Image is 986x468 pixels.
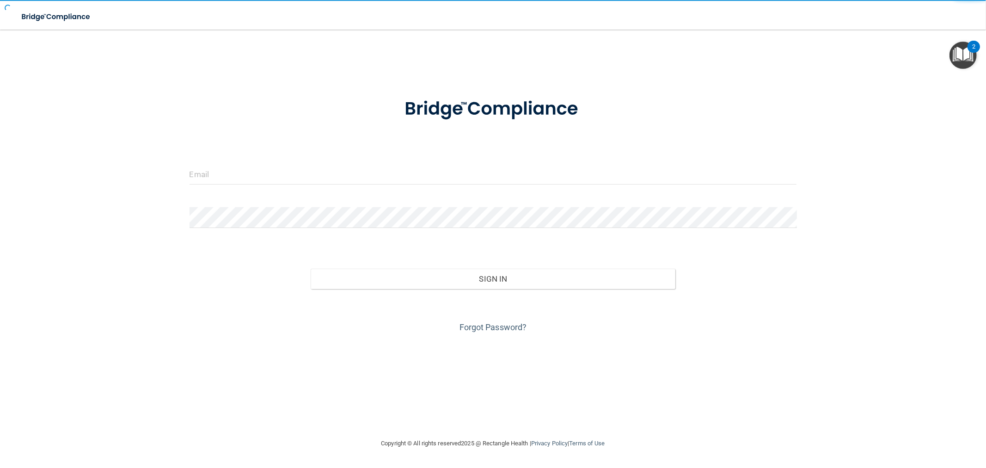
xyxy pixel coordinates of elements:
button: Open Resource Center, 2 new notifications [949,42,977,69]
img: bridge_compliance_login_screen.278c3ca4.svg [14,7,99,26]
div: 2 [972,47,975,59]
button: Sign In [311,269,675,289]
div: Copyright © All rights reserved 2025 @ Rectangle Health | | [325,429,662,458]
a: Privacy Policy [531,440,568,447]
a: Terms of Use [569,440,605,447]
a: Forgot Password? [459,322,527,332]
img: bridge_compliance_login_screen.278c3ca4.svg [386,85,601,133]
input: Email [190,164,797,185]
